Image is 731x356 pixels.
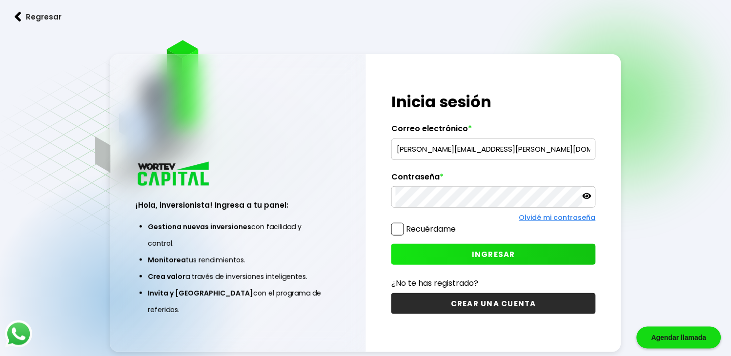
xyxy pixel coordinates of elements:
span: Monitorea [148,255,186,265]
li: con el programa de referidos. [148,285,328,318]
img: flecha izquierda [15,12,21,22]
label: Recuérdame [406,223,456,235]
li: con facilidad y control. [148,218,328,252]
p: ¿No te has registrado? [391,277,596,289]
img: logo_wortev_capital [136,160,213,189]
span: Invita y [GEOGRAPHIC_DATA] [148,288,253,298]
a: ¿No te has registrado?CREAR UNA CUENTA [391,277,596,314]
button: CREAR UNA CUENTA [391,293,596,314]
h3: ¡Hola, inversionista! Ingresa a tu panel: [136,199,340,211]
span: Gestiona nuevas inversiones [148,222,251,232]
input: hola@wortev.capital [396,139,591,159]
h1: Inicia sesión [391,90,596,114]
span: INGRESAR [472,249,515,259]
span: Crea valor [148,272,185,281]
img: logos_whatsapp-icon.242b2217.svg [5,320,32,348]
label: Contraseña [391,172,596,187]
button: INGRESAR [391,244,596,265]
div: Agendar llamada [637,327,721,349]
label: Correo electrónico [391,124,596,138]
li: a través de inversiones inteligentes. [148,268,328,285]
a: Olvidé mi contraseña [519,213,596,222]
li: tus rendimientos. [148,252,328,268]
